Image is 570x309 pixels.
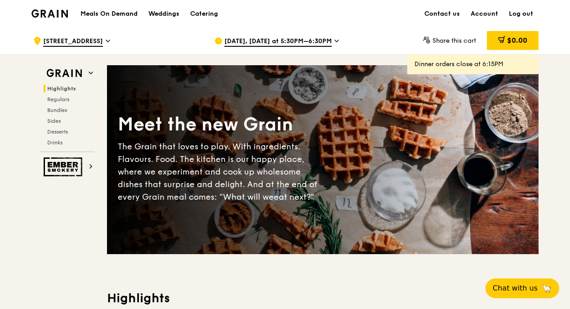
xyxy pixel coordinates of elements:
div: Meet the new Grain [118,112,323,137]
button: Chat with us🦙 [485,278,559,298]
h3: Highlights [107,290,539,306]
h1: Meals On Demand [80,9,138,18]
span: Sides [47,118,61,124]
span: Desserts [47,129,68,135]
div: Dinner orders close at 6:15PM [414,60,531,69]
span: Regulars [47,96,69,103]
div: Catering [190,0,218,27]
a: Catering [185,0,223,27]
span: [DATE], [DATE] at 5:30PM–6:30PM [224,37,332,47]
span: Share this cart [432,37,476,45]
div: Weddings [148,0,179,27]
span: $0.00 [507,36,527,45]
span: 🦙 [541,283,552,294]
span: Drinks [47,139,62,146]
img: Grain [31,9,68,18]
img: Ember Smokery web logo [44,157,85,176]
img: Grain web logo [44,65,85,81]
div: The Grain that loves to play. With ingredients. Flavours. Food. The kitchen is our happy place, w... [118,140,323,203]
span: Chat with us [493,283,538,294]
a: Log out [503,0,539,27]
span: Bundles [47,107,67,113]
span: Highlights [47,85,76,92]
a: Contact us [419,0,465,27]
a: Weddings [143,0,185,27]
span: eat next?” [274,192,314,202]
a: Account [465,0,503,27]
span: [STREET_ADDRESS] [43,37,103,47]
